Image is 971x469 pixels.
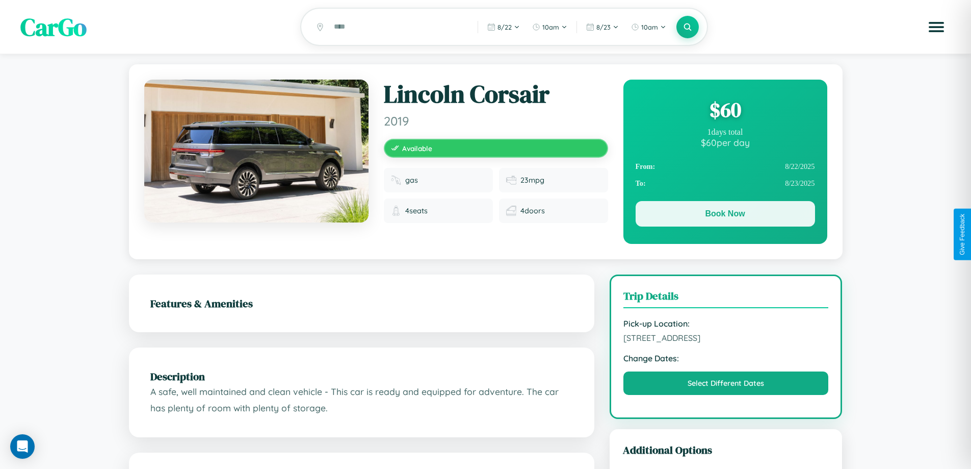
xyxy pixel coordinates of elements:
strong: Change Dates: [623,353,829,363]
span: 4 doors [520,206,545,215]
div: Open Intercom Messenger [10,434,35,459]
span: 10am [641,23,658,31]
span: Available [402,144,432,153]
h3: Trip Details [623,288,829,308]
span: 8 / 22 [497,23,512,31]
button: 8/23 [581,19,624,35]
div: 8 / 23 / 2025 [636,175,815,192]
h2: Features & Amenities [150,296,573,311]
div: 1 days total [636,128,815,137]
button: Select Different Dates [623,372,829,395]
strong: From: [636,162,655,171]
span: [STREET_ADDRESS] [623,333,829,343]
strong: Pick-up Location: [623,318,829,329]
img: Seats [391,206,401,216]
strong: To: [636,179,646,188]
button: 10am [626,19,671,35]
h1: Lincoln Corsair [384,80,608,109]
div: $ 60 [636,96,815,124]
img: Doors [506,206,516,216]
div: Give Feedback [959,214,966,255]
span: CarGo [20,10,87,44]
h3: Additional Options [623,442,829,457]
span: 8 / 23 [596,23,611,31]
button: Open menu [922,13,951,41]
span: 23 mpg [520,176,544,185]
button: Book Now [636,201,815,227]
span: 4 seats [405,206,428,215]
span: gas [405,176,418,185]
img: Fuel type [391,175,401,185]
h2: Description [150,369,573,384]
button: 10am [527,19,572,35]
button: 8/22 [482,19,525,35]
div: $ 60 per day [636,137,815,148]
img: Lincoln Corsair 2019 [144,80,369,223]
div: 8 / 22 / 2025 [636,158,815,175]
span: 2019 [384,113,608,129]
img: Fuel efficiency [506,175,516,185]
span: 10am [542,23,559,31]
p: A safe, well maintained and clean vehicle - This car is ready and equipped for adventure. The car... [150,384,573,416]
